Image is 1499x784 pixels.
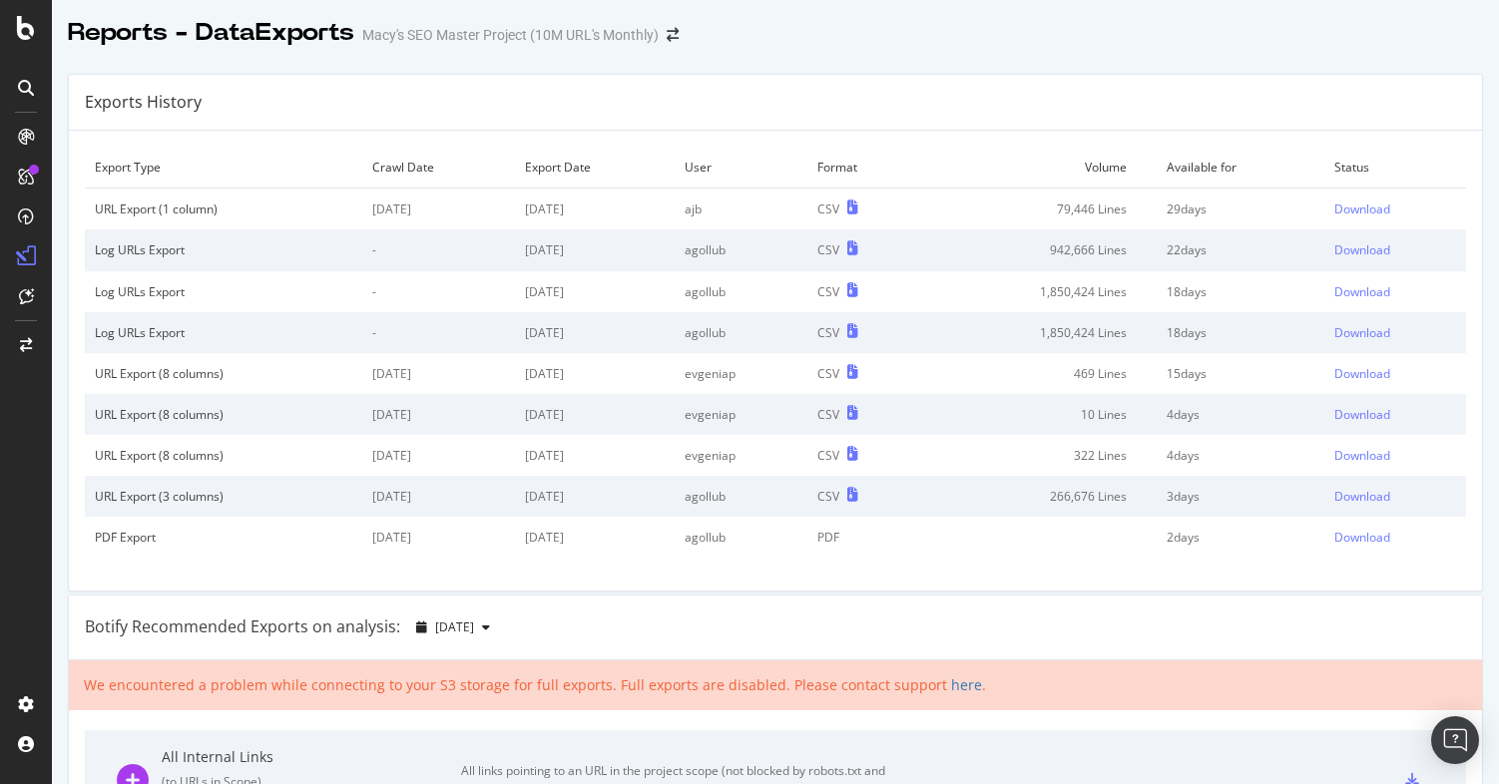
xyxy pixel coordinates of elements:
td: User [675,147,806,189]
td: 18 days [1157,312,1324,353]
div: CSV [817,447,839,464]
div: URL Export (8 columns) [95,365,352,382]
div: Download [1334,241,1390,258]
td: evgeniap [675,353,806,394]
div: Open Intercom Messenger [1431,716,1479,764]
td: evgeniap [675,435,806,476]
td: Export Date [515,147,675,189]
td: Export Type [85,147,362,189]
td: 22 days [1157,229,1324,270]
div: CSV [817,406,839,423]
td: [DATE] [362,435,515,476]
div: Download [1334,365,1390,382]
div: Download [1334,529,1390,546]
td: Status [1324,147,1466,189]
div: URL Export (8 columns) [95,406,352,423]
td: 942,666 Lines [920,229,1157,270]
td: 4 days [1157,435,1324,476]
div: We encountered a problem while connecting to your S3 storage for full exports. Full exports are d... [84,675,986,695]
td: [DATE] [362,353,515,394]
td: agollub [675,312,806,353]
div: URL Export (8 columns) [95,447,352,464]
td: 1,850,424 Lines [920,271,1157,312]
div: Download [1334,406,1390,423]
td: [DATE] [515,353,675,394]
a: Download [1334,406,1456,423]
button: [DATE] [408,611,498,643]
div: Download [1334,488,1390,505]
td: ajb [675,189,806,230]
td: 10 Lines [920,394,1157,435]
td: PDF [807,517,921,558]
td: 266,676 Lines [920,476,1157,517]
a: Download [1334,488,1456,505]
td: evgeniap [675,394,806,435]
div: Reports - DataExports [68,16,354,50]
td: - [362,312,515,353]
td: 18 days [1157,271,1324,312]
div: CSV [817,488,839,505]
td: [DATE] [515,394,675,435]
td: 469 Lines [920,353,1157,394]
a: Download [1334,529,1456,546]
td: Available for [1157,147,1324,189]
td: [DATE] [362,517,515,558]
div: Download [1334,447,1390,464]
div: PDF Export [95,529,352,546]
td: 1,850,424 Lines [920,312,1157,353]
a: here [951,675,982,694]
td: [DATE] [515,517,675,558]
td: 29 days [1157,189,1324,230]
div: Download [1334,324,1390,341]
span: 2025 Aug. 21st [435,618,474,635]
div: CSV [817,365,839,382]
td: agollub [675,476,806,517]
div: Log URLs Export [95,241,352,258]
div: Log URLs Export [95,283,352,300]
td: [DATE] [362,476,515,517]
div: CSV [817,241,839,258]
td: agollub [675,229,806,270]
td: agollub [675,517,806,558]
td: 15 days [1157,353,1324,394]
a: Download [1334,365,1456,382]
div: URL Export (3 columns) [95,488,352,505]
td: [DATE] [515,271,675,312]
td: Crawl Date [362,147,515,189]
td: Volume [920,147,1157,189]
div: CSV [817,200,839,217]
td: - [362,229,515,270]
a: Download [1334,200,1456,217]
div: URL Export (1 column) [95,200,352,217]
div: Macy's SEO Master Project (10M URL's Monthly) [362,25,659,45]
a: Download [1334,447,1456,464]
div: CSV [817,283,839,300]
td: [DATE] [515,189,675,230]
td: agollub [675,271,806,312]
td: 3 days [1157,476,1324,517]
td: 4 days [1157,394,1324,435]
div: Log URLs Export [95,324,352,341]
div: Exports History [85,91,202,114]
a: Download [1334,241,1456,258]
td: [DATE] [362,394,515,435]
div: All Internal Links [162,747,461,767]
td: 79,446 Lines [920,189,1157,230]
td: [DATE] [515,476,675,517]
a: Download [1334,283,1456,300]
a: Download [1334,324,1456,341]
div: CSV [817,324,839,341]
td: [DATE] [515,312,675,353]
td: 322 Lines [920,435,1157,476]
div: Botify Recommended Exports on analysis: [85,615,400,638]
td: [DATE] [515,435,675,476]
div: Download [1334,283,1390,300]
td: 2 days [1157,517,1324,558]
div: arrow-right-arrow-left [667,28,679,42]
td: [DATE] [515,229,675,270]
td: Format [807,147,921,189]
td: - [362,271,515,312]
div: Download [1334,200,1390,217]
td: [DATE] [362,189,515,230]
